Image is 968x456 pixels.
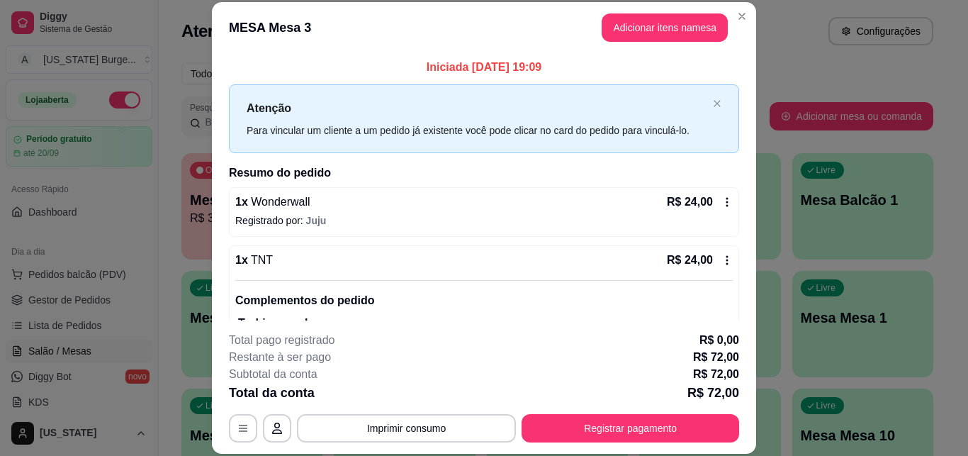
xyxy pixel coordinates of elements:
[235,194,310,211] p: 1 x
[248,196,310,208] span: Wonderwall
[229,383,315,403] p: Total da conta
[713,99,721,109] button: close
[248,254,273,266] span: TNT
[229,59,739,76] p: Iniciada [DATE] 19:09
[693,349,739,366] p: R$ 72,00
[297,414,516,443] button: Imprimir consumo
[693,366,739,383] p: R$ 72,00
[229,165,739,182] h2: Resumo do pedido
[306,215,327,226] span: Juju
[235,292,733,309] p: Complementos do pedido
[699,332,739,349] p: R$ 0,00
[602,13,728,42] button: Adicionar itens namesa
[667,194,713,211] p: R$ 24,00
[229,366,317,383] p: Subtotal da conta
[667,252,713,269] p: R$ 24,00
[238,315,733,332] p: Turbine seu burger
[247,99,707,117] p: Atenção
[687,383,739,403] p: R$ 72,00
[522,414,739,443] button: Registrar pagamento
[212,2,756,53] header: MESA Mesa 3
[229,349,331,366] p: Restante à ser pago
[731,5,753,28] button: Close
[247,123,707,138] div: Para vincular um cliente a um pedido já existente você pode clicar no card do pedido para vinculá...
[235,213,733,228] p: Registrado por:
[229,332,334,349] p: Total pago registrado
[235,252,273,269] p: 1 x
